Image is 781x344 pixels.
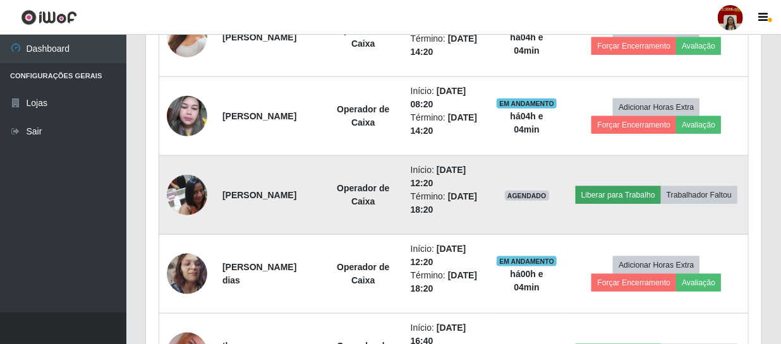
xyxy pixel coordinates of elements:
strong: Operador de Caixa [337,104,389,128]
img: CoreUI Logo [21,9,77,25]
button: Forçar Encerramento [591,116,676,134]
li: Início: [411,85,481,111]
img: 1634907805222.jpeg [167,90,207,143]
strong: há 04 h e 04 min [511,111,543,134]
img: 1749153095661.jpeg [167,1,207,73]
button: Forçar Encerramento [591,274,676,292]
strong: [PERSON_NAME] [222,111,296,121]
strong: há 04 h e 04 min [511,32,543,56]
strong: [PERSON_NAME] [222,32,296,42]
strong: [PERSON_NAME] dias [222,262,296,285]
button: Liberar para Trabalho [576,186,661,204]
button: Avaliação [676,274,721,292]
time: [DATE] 12:20 [411,165,466,188]
li: Término: [411,269,481,295]
time: [DATE] 12:20 [411,244,466,267]
strong: há 00 h e 04 min [511,269,543,292]
span: EM ANDAMENTO [497,98,557,109]
span: EM ANDAMENTO [497,256,557,266]
img: 1741914995859.jpeg [167,238,207,310]
time: [DATE] 08:20 [411,86,466,109]
button: Avaliação [676,116,721,134]
button: Adicionar Horas Extra [613,256,699,274]
button: Avaliação [676,37,721,55]
img: 1716827942776.jpeg [167,168,207,222]
li: Término: [411,111,481,138]
button: Adicionar Horas Extra [613,98,699,116]
li: Início: [411,163,481,190]
li: Início: [411,242,481,269]
button: Forçar Encerramento [591,37,676,55]
strong: Operador de Caixa [337,262,389,285]
button: Trabalhador Faltou [661,186,737,204]
span: AGENDADO [505,191,549,201]
strong: [PERSON_NAME] [222,190,296,200]
strong: Operador de Caixa [337,183,389,206]
li: Término: [411,32,481,59]
li: Término: [411,190,481,216]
